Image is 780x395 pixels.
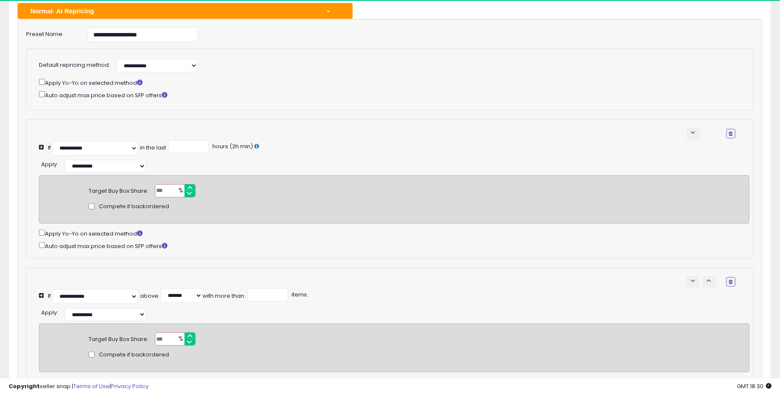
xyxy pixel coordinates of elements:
[73,382,110,390] a: Terms of Use
[729,279,733,284] i: Remove Condition
[41,306,58,317] div: :
[99,351,169,359] span: Compete if backordered
[202,292,245,300] div: with more than:
[729,131,733,136] i: Remove Condition
[140,292,158,300] div: above
[20,27,81,39] label: Preset Name
[18,3,353,19] button: Normal- AI Repricing
[689,129,697,137] span: keyboard_arrow_down
[39,240,750,251] div: Auto adjust max price based on SFP offers
[41,158,58,169] div: :
[39,61,110,69] label: Default repricing method:
[705,277,713,285] span: keyboard_arrow_up
[99,203,169,211] span: Compete if backordered
[211,142,253,150] span: hours (2h min)
[9,383,149,391] div: seller snap | |
[39,77,735,87] div: Apply Yo-Yo on selected method
[703,276,716,288] button: keyboard_arrow_up
[24,6,319,15] div: Normal- AI Repricing
[737,382,771,390] span: 2025-09-11 18:30 GMT
[140,144,166,152] div: in the last
[39,228,750,238] div: Apply Yo-Yo on selected method
[41,160,57,168] span: Apply
[687,128,700,140] button: keyboard_arrow_down
[689,277,697,285] span: keyboard_arrow_down
[111,382,149,390] a: Privacy Policy
[173,185,187,197] span: %
[89,332,149,344] div: Target Buy Box Share:
[173,333,187,346] span: %
[39,90,735,100] div: Auto adjust max price based on SFP offers
[9,382,40,390] strong: Copyright
[41,308,57,317] span: Apply
[687,276,700,288] button: keyboard_arrow_down
[39,377,750,387] div: Apply Yo-Yo on selected method
[290,290,308,299] span: items.
[89,184,149,195] div: Target Buy Box Share:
